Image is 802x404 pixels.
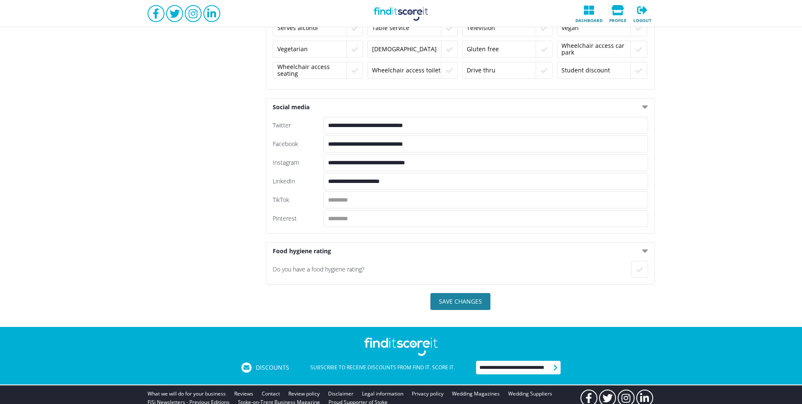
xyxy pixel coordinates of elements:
div: Serves alcohol [273,19,346,36]
div: Subscribe to receive discounts from Find it. Score it. [289,362,476,373]
div: Twitter [273,117,323,134]
div: Facebook [273,136,323,152]
span: Profile [608,15,627,22]
div: TikTok [273,191,323,208]
a: Wedding Suppliers [508,390,552,398]
p: Do you have a food hygiene rating? [273,265,623,274]
div: Save changes [430,293,490,310]
span: Logout [632,15,652,22]
div: Wheelchair access toilet [367,62,441,79]
div: Television [462,19,536,36]
div: Social media [266,99,654,115]
a: Legal information [362,390,403,398]
div: Wheelchair access seating [273,62,346,79]
a: Reviews [234,390,253,398]
div: Food hygiene rating [266,243,654,259]
div: Table service [367,19,441,36]
div: Drive thru [462,62,536,79]
a: Wedding Magazines [452,390,500,398]
a: What we will do for your business [148,390,226,398]
a: Privacy policy [412,390,443,398]
div: Vegan [557,19,630,36]
div: LinkedIn [273,173,323,190]
div: Pinterest [273,210,323,227]
a: Disclaimer [328,390,353,398]
a: Logout [630,3,655,25]
a: Review policy [288,390,320,398]
span: Discounts [256,365,289,371]
div: [DEMOGRAPHIC_DATA] [367,41,441,58]
a: Dashboard [572,3,606,25]
div: Wheelchair access car park [557,41,630,58]
div: Gluten free [462,41,536,58]
div: Instagram [273,154,323,171]
span: Dashboard [575,15,603,22]
a: Contact [262,390,280,398]
div: Vegetarian [273,41,346,58]
a: Profile [606,3,630,25]
div: Student discount [557,62,630,79]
